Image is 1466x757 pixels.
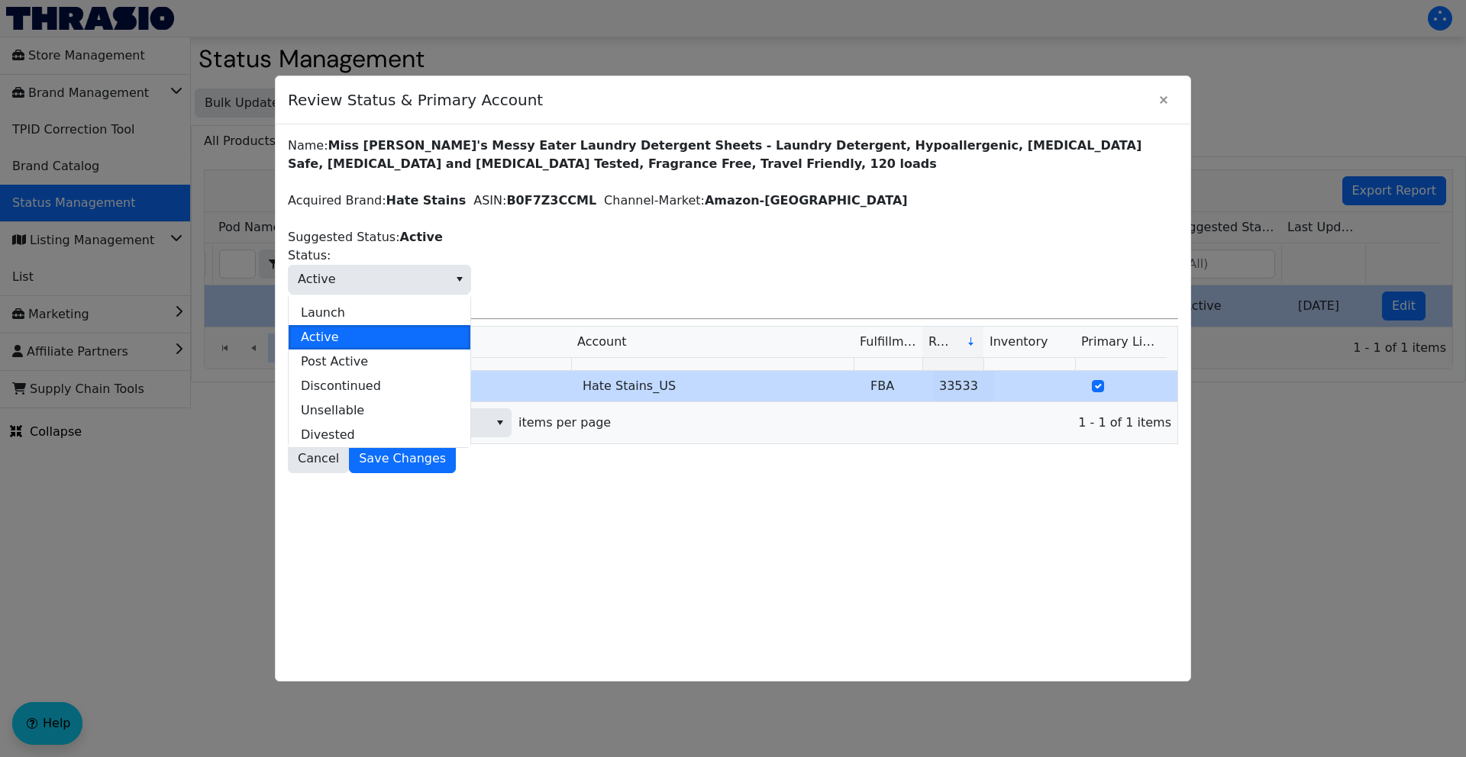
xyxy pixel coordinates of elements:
[400,230,443,244] label: Active
[301,353,368,371] span: Post Active
[928,333,954,351] span: Revenue
[289,401,1177,443] div: Page 1 of 1
[577,333,627,351] span: Account
[298,270,336,288] span: Active
[990,333,1048,351] span: Inventory
[450,408,512,437] span: Page size
[864,371,933,401] td: FBA
[288,246,331,265] span: Status:
[288,137,1178,473] div: Name: Acquired Brand: ASIN: Channel-Market: Suggested Status:
[359,449,446,468] span: Save Changes
[933,371,994,401] td: 33533
[288,138,1141,171] label: Miss [PERSON_NAME]'s Messy Eater Laundry Detergent Sheets - Laundry Detergent, Hypoallergenic, [M...
[288,444,349,473] button: Cancel
[518,414,611,432] span: items per page
[349,444,456,473] button: Save Changes
[448,266,470,293] button: select
[288,81,1149,119] span: Review Status & Primary Account
[506,193,596,208] label: B0F7Z3CCML
[301,328,339,346] span: Active
[301,401,364,420] span: Unsellable
[1092,380,1104,392] input: Select Row
[860,333,916,351] span: Fulfillment
[301,426,355,444] span: Divested
[298,449,339,468] span: Cancel
[623,414,1171,432] span: 1 - 1 of 1 items
[705,193,908,208] label: Amazon-[GEOGRAPHIC_DATA]
[301,377,381,395] span: Discontinued
[1149,85,1178,114] button: Close
[489,409,511,436] button: select
[288,265,471,294] span: Status:
[386,193,467,208] label: Hate Stains
[301,304,345,322] span: Launch
[1081,334,1173,349] span: Primary Listing
[576,371,864,401] td: Hate Stains_US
